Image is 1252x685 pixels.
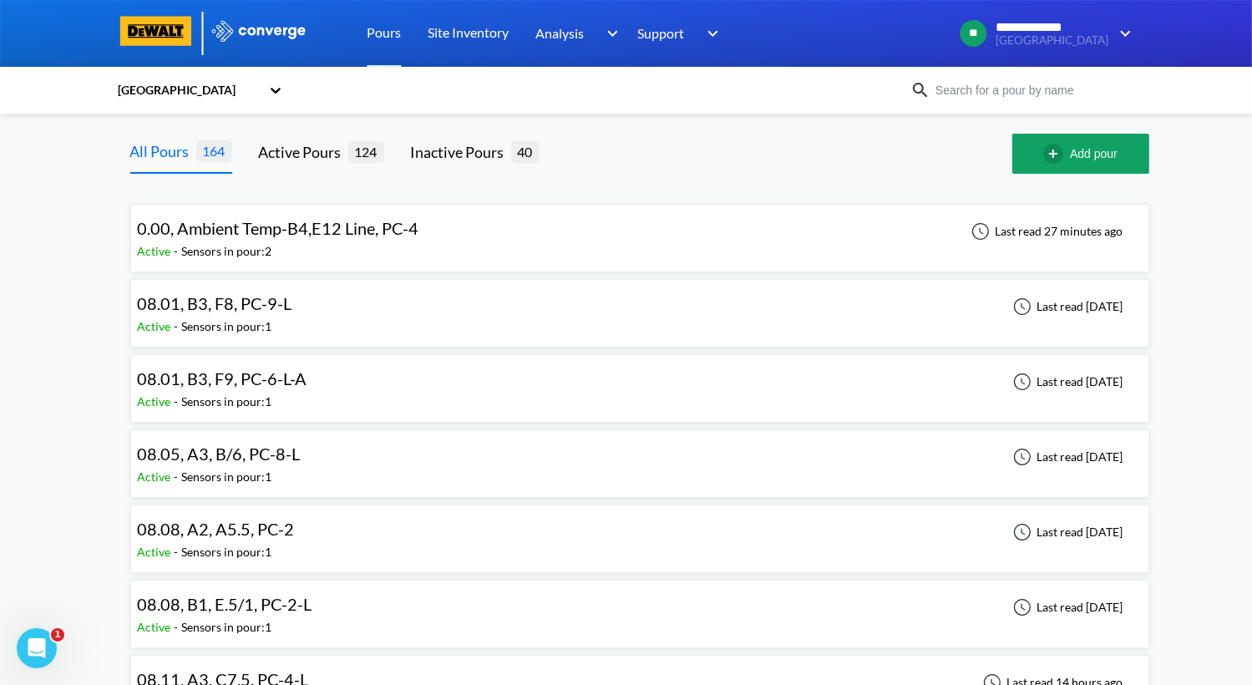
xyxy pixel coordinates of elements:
div: Last read [DATE] [1004,522,1128,542]
span: - [175,319,182,333]
span: 08.05, A3, B/6, PC-8-L [138,444,301,464]
span: - [175,394,182,408]
iframe: Intercom live chat [17,628,57,668]
a: 08.08, B1, E.5/1, PC-2-LActive-Sensors in pour:1Last read [DATE] [130,599,1149,613]
span: Active [138,319,175,333]
span: 08.01, B3, F9, PC-6-L-A [138,368,307,388]
span: 1 [51,628,64,642]
a: 0.00, Ambient Temp-B4,E12 Line, PC-4Active-Sensors in pour:2Last read 27 minutes ago [130,223,1149,237]
div: Sensors in pour: 1 [182,393,272,411]
div: Last read 27 minutes ago [962,221,1128,241]
span: - [175,244,182,258]
span: 08.01, B3, F8, PC-9-L [138,293,292,313]
div: Last read [DATE] [1004,297,1128,317]
button: Add pour [1012,134,1149,174]
span: Active [138,469,175,484]
a: 08.01, B3, F9, PC-6-L-AActive-Sensors in pour:1Last read [DATE] [130,373,1149,388]
img: icon-search.svg [910,80,930,100]
span: 124 [348,141,384,162]
span: - [175,545,182,559]
img: downArrow.svg [1109,23,1136,43]
div: Sensors in pour: 2 [182,242,272,261]
div: All Pours [130,140,196,163]
span: - [175,620,182,634]
span: Active [138,545,175,559]
div: Sensors in pour: 1 [182,543,272,561]
img: logo-dewalt.svg [117,16,195,46]
img: logo_ewhite.svg [210,20,307,42]
input: Search for a pour by name [930,81,1133,99]
span: 0.00, Ambient Temp-B4,E12 Line, PC-4 [138,218,419,238]
span: 40 [511,141,540,162]
span: 08.08, A2, A5.5, PC-2 [138,519,295,539]
span: [GEOGRAPHIC_DATA] [996,34,1109,47]
span: Active [138,394,175,408]
img: downArrow.svg [596,23,622,43]
div: Last read [DATE] [1004,447,1128,467]
div: Last read [DATE] [1004,372,1128,392]
span: Active [138,244,175,258]
a: 08.08, A2, A5.5, PC-2Active-Sensors in pour:1Last read [DATE] [130,524,1149,538]
div: Active Pours [259,140,348,164]
span: 164 [196,140,232,161]
div: Sensors in pour: 1 [182,317,272,336]
div: Sensors in pour: 1 [182,618,272,637]
div: [GEOGRAPHIC_DATA] [117,81,261,99]
img: downArrow.svg [697,23,723,43]
span: Analysis [536,23,585,43]
span: 08.08, B1, E.5/1, PC-2-L [138,594,312,614]
img: add-circle-outline.svg [1043,144,1070,164]
div: Sensors in pour: 1 [182,468,272,486]
span: - [175,469,182,484]
span: Active [138,620,175,634]
span: Support [638,23,685,43]
div: Inactive Pours [411,140,511,164]
div: Last read [DATE] [1004,597,1128,617]
a: 08.01, B3, F8, PC-9-LActive-Sensors in pour:1Last read [DATE] [130,298,1149,312]
a: 08.05, A3, B/6, PC-8-LActive-Sensors in pour:1Last read [DATE] [130,449,1149,463]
